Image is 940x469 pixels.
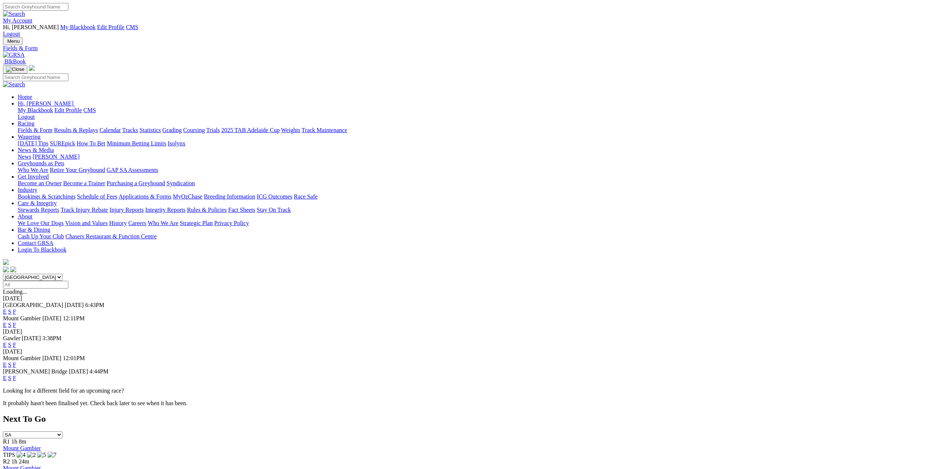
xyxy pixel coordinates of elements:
a: Logout [3,31,20,37]
a: Integrity Reports [145,207,185,213]
a: Retire Your Greyhound [50,167,105,173]
a: F [13,342,16,348]
a: CMS [126,24,139,30]
a: S [8,362,11,368]
a: Stewards Reports [18,207,59,213]
a: Home [18,94,32,100]
a: About [18,213,33,220]
span: TIPS [3,452,15,458]
div: [DATE] [3,295,937,302]
a: Track Injury Rebate [61,207,108,213]
span: [GEOGRAPHIC_DATA] [3,302,63,308]
a: Who We Are [18,167,48,173]
div: Get Involved [18,180,937,187]
a: Stay On Track [257,207,291,213]
span: Loading... [3,289,27,295]
a: History [109,220,127,226]
a: My Blackbook [60,24,96,30]
div: Hi, [PERSON_NAME] [18,107,937,120]
img: 4 [17,452,25,458]
a: Applications & Forms [119,193,171,200]
a: F [13,362,16,368]
div: My Account [3,24,937,37]
partial: It probably hasn't been finalised yet. Check back later to see when it has been. [3,400,188,406]
img: twitter.svg [10,266,16,272]
a: CMS [83,107,96,113]
span: 4:44PM [89,368,109,375]
a: Grading [163,127,182,133]
span: Hi, [PERSON_NAME] [18,100,74,107]
a: 2025 TAB Adelaide Cup [221,127,280,133]
div: News & Media [18,154,937,160]
img: 5 [37,452,46,458]
input: Search [3,3,68,11]
span: Mount Gambier [3,355,41,361]
span: 3:38PM [42,335,62,341]
a: Tracks [122,127,138,133]
div: Bar & Dining [18,233,937,240]
span: Menu [7,38,20,44]
a: S [8,308,11,315]
a: Syndication [167,180,195,186]
a: My Blackbook [18,107,53,113]
img: facebook.svg [3,266,9,272]
span: [PERSON_NAME] Bridge [3,368,68,375]
a: E [3,322,7,328]
a: Privacy Policy [214,220,249,226]
a: Isolynx [168,140,185,146]
a: F [13,322,16,328]
a: Who We Are [148,220,178,226]
a: ICG Outcomes [257,193,292,200]
a: S [8,322,11,328]
button: Toggle navigation [3,37,23,45]
span: 12:11PM [63,315,85,321]
img: Search [3,11,25,17]
a: Calendar [99,127,121,133]
a: S [8,375,11,381]
a: Vision and Values [65,220,107,226]
a: Rules & Policies [187,207,227,213]
a: We Love Our Dogs [18,220,64,226]
a: E [3,362,7,368]
input: Search [3,73,68,81]
a: Statistics [140,127,161,133]
a: Purchasing a Greyhound [107,180,165,186]
span: Hi, [PERSON_NAME] [3,24,59,30]
a: Race Safe [294,193,317,200]
span: 1h 8m [11,438,26,445]
a: Become an Owner [18,180,62,186]
a: Weights [281,127,300,133]
a: Coursing [183,127,205,133]
a: My Account [3,17,33,24]
a: News [18,154,31,160]
a: Trials [206,127,220,133]
a: Racing [18,120,34,127]
img: GRSA [3,52,25,58]
a: Track Maintenance [302,127,347,133]
a: Login To Blackbook [18,246,66,253]
a: BlkBook [3,58,26,65]
a: MyOzChase [173,193,202,200]
div: Racing [18,127,937,134]
a: Fields & Form [18,127,52,133]
span: R1 [3,438,10,445]
a: Cash Up Your Club [18,233,64,239]
span: [DATE] [42,355,62,361]
div: [DATE] [3,348,937,355]
img: logo-grsa-white.png [29,65,35,71]
div: Wagering [18,140,937,147]
a: Bar & Dining [18,227,50,233]
a: Schedule of Fees [77,193,117,200]
a: Wagering [18,134,41,140]
h2: Next To Go [3,414,937,424]
a: Strategic Plan [180,220,213,226]
span: [DATE] [42,315,62,321]
span: Mount Gambier [3,315,41,321]
a: F [13,375,16,381]
a: Minimum Betting Limits [107,140,166,146]
a: [DATE] Tips [18,140,48,146]
a: Results & Replays [54,127,98,133]
a: E [3,308,7,315]
a: Fields & Form [3,45,937,52]
a: SUREpick [50,140,75,146]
